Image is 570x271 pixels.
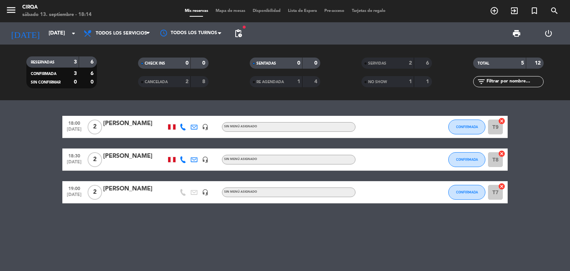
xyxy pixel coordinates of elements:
span: CONFIRMADA [456,190,478,194]
span: 18:30 [65,151,83,160]
span: fiber_manual_record [242,25,246,29]
div: [PERSON_NAME] [103,119,166,128]
strong: 1 [409,79,412,84]
i: filter_list [477,77,486,86]
button: CONFIRMADA [448,152,485,167]
button: CONFIRMADA [448,185,485,200]
span: [DATE] [65,160,83,168]
i: exit_to_app [510,6,519,15]
span: Sin menú asignado [224,158,257,161]
span: Lista de Espera [284,9,321,13]
span: CONFIRMADA [456,157,478,161]
span: 18:00 [65,118,83,127]
span: 2 [88,120,102,134]
span: 19:00 [65,184,83,192]
button: CONFIRMADA [448,120,485,134]
i: menu [6,4,17,16]
span: RE AGENDADA [256,80,284,84]
div: [PERSON_NAME] [103,184,166,194]
span: Todos los servicios [96,31,147,36]
strong: 4 [314,79,319,84]
strong: 6 [91,71,95,76]
strong: 6 [91,59,95,65]
span: Sin menú asignado [224,125,257,128]
strong: 3 [74,59,77,65]
div: CIRQA [22,4,92,11]
span: TOTAL [478,62,489,65]
span: CONFIRMADA [31,72,56,76]
span: Mapa de mesas [212,9,249,13]
strong: 0 [91,79,95,85]
i: headset_mic [202,124,209,130]
strong: 6 [426,61,430,66]
strong: 2 [409,61,412,66]
span: SERVIDAS [368,62,386,65]
span: print [512,29,521,38]
span: 2 [88,152,102,167]
span: [DATE] [65,192,83,201]
div: [PERSON_NAME] [103,151,166,161]
i: headset_mic [202,189,209,196]
strong: 0 [297,61,300,66]
i: power_settings_new [544,29,553,38]
strong: 1 [426,79,430,84]
strong: 2 [186,79,189,84]
i: add_circle_outline [490,6,499,15]
i: search [550,6,559,15]
strong: 0 [74,79,77,85]
strong: 0 [202,61,207,66]
strong: 12 [535,61,542,66]
i: [DATE] [6,25,45,42]
span: RESERVADAS [31,61,55,64]
button: menu [6,4,17,18]
span: Mis reservas [181,9,212,13]
span: CONFIRMADA [456,125,478,129]
span: [DATE] [65,127,83,135]
strong: 5 [521,61,524,66]
i: cancel [498,150,505,157]
span: Tarjetas de regalo [348,9,389,13]
strong: 8 [202,79,207,84]
span: 2 [88,185,102,200]
input: Filtrar por nombre... [486,78,543,86]
strong: 0 [186,61,189,66]
i: headset_mic [202,156,209,163]
i: arrow_drop_down [69,29,78,38]
span: SIN CONFIRMAR [31,81,60,84]
span: pending_actions [234,29,243,38]
span: Pre-acceso [321,9,348,13]
i: turned_in_not [530,6,539,15]
span: Sin menú asignado [224,190,257,193]
i: cancel [498,183,505,190]
span: CANCELADA [145,80,168,84]
div: sábado 13. septiembre - 18:14 [22,11,92,19]
strong: 1 [297,79,300,84]
span: CHECK INS [145,62,165,65]
strong: 0 [314,61,319,66]
span: Disponibilidad [249,9,284,13]
span: NO SHOW [368,80,387,84]
div: LOG OUT [533,22,564,45]
strong: 3 [74,71,77,76]
span: SENTADAS [256,62,276,65]
i: cancel [498,117,505,125]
